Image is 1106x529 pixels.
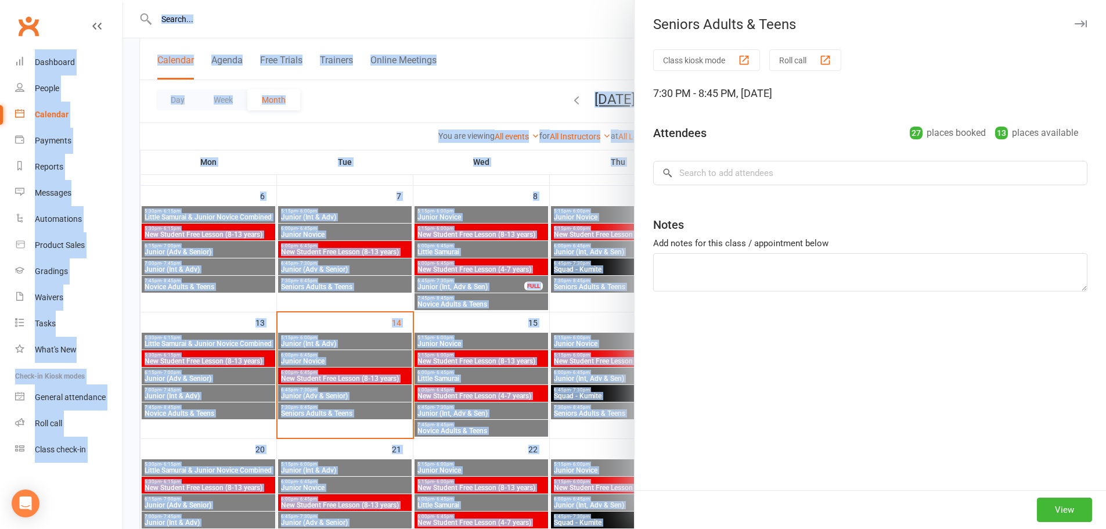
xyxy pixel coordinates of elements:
[15,180,123,206] a: Messages
[35,110,69,119] div: Calendar
[35,136,71,145] div: Payments
[635,16,1106,33] div: Seniors Adults & Teens
[35,84,59,93] div: People
[35,240,85,250] div: Product Sales
[35,345,77,354] div: What's New
[653,85,1087,102] div: 7:30 PM - 8:45 PM, [DATE]
[995,125,1078,141] div: places available
[995,127,1008,139] div: 13
[15,258,123,285] a: Gradings
[769,49,841,71] button: Roll call
[35,162,63,171] div: Reports
[15,411,123,437] a: Roll call
[910,125,986,141] div: places booked
[653,217,684,233] div: Notes
[653,161,1087,185] input: Search to add attendees
[15,206,123,232] a: Automations
[35,319,56,328] div: Tasks
[15,232,123,258] a: Product Sales
[35,393,106,402] div: General attendance
[653,236,1087,250] div: Add notes for this class / appointment below
[15,437,123,463] a: Class kiosk mode
[653,49,760,71] button: Class kiosk mode
[653,125,707,141] div: Attendees
[15,49,123,75] a: Dashboard
[35,445,86,454] div: Class check-in
[15,285,123,311] a: Waivers
[1037,498,1092,522] button: View
[35,57,75,67] div: Dashboard
[35,419,62,428] div: Roll call
[35,188,71,197] div: Messages
[15,337,123,363] a: What's New
[15,154,123,180] a: Reports
[35,267,68,276] div: Gradings
[14,12,43,41] a: Clubworx
[35,214,82,224] div: Automations
[15,128,123,154] a: Payments
[15,75,123,102] a: People
[15,102,123,128] a: Calendar
[15,311,123,337] a: Tasks
[15,384,123,411] a: General attendance kiosk mode
[910,127,923,139] div: 27
[35,293,63,302] div: Waivers
[12,490,39,517] div: Open Intercom Messenger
